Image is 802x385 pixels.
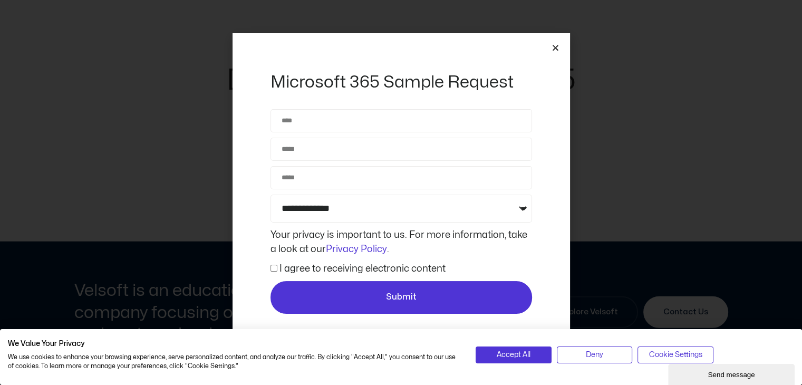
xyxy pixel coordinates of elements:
[476,346,551,363] button: Accept all cookies
[557,346,632,363] button: Deny all cookies
[386,291,417,304] span: Submit
[326,245,387,254] a: Privacy Policy
[497,349,530,361] span: Accept All
[552,44,559,52] a: Close
[270,71,532,93] h2: Microsoft 365 Sample Request
[637,346,713,363] button: Adjust cookie preferences
[279,264,446,273] label: I agree to receiving electronic content
[8,339,460,349] h2: We Value Your Privacy
[270,281,532,314] button: Submit
[268,228,535,256] div: Your privacy is important to us. For more information, take a look at our .
[668,362,797,385] iframe: chat widget
[8,353,460,371] p: We use cookies to enhance your browsing experience, serve personalized content, and analyze our t...
[649,349,702,361] span: Cookie Settings
[586,349,603,361] span: Deny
